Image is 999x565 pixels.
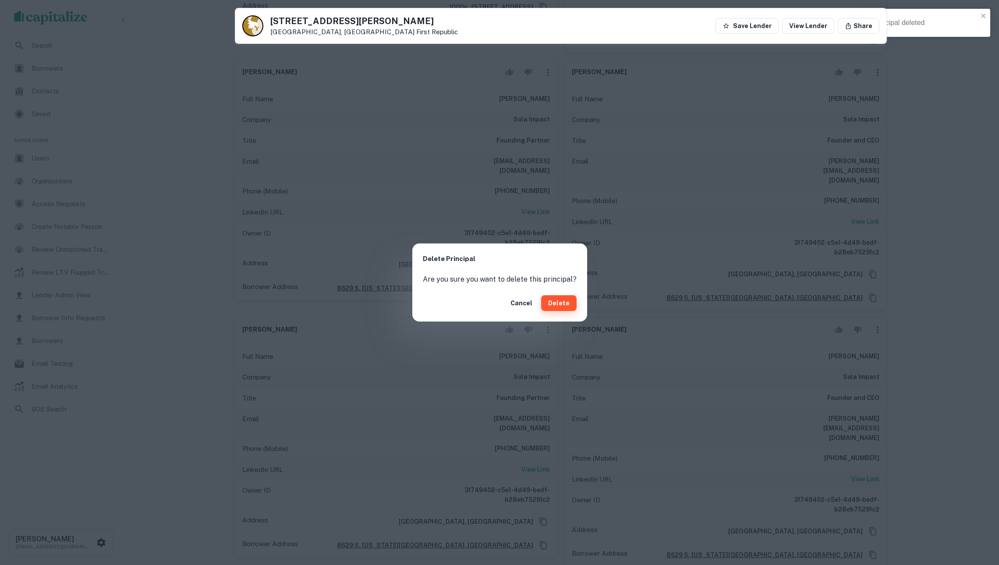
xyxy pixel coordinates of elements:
[873,18,978,28] div: Principal deleted
[270,17,458,25] h5: [STREET_ADDRESS][PERSON_NAME]
[981,12,987,21] button: close
[541,295,577,311] button: Delete
[423,274,577,285] p: Are you sure you want to delete this principal?
[270,28,458,36] p: [GEOGRAPHIC_DATA], [GEOGRAPHIC_DATA]
[782,18,834,34] a: View Lender
[507,295,536,311] button: Cancel
[416,28,458,36] a: First Republic
[838,18,879,34] button: Share
[412,243,587,275] h2: Delete Principal
[716,18,779,34] button: Save Lender
[955,495,999,537] iframe: Chat Widget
